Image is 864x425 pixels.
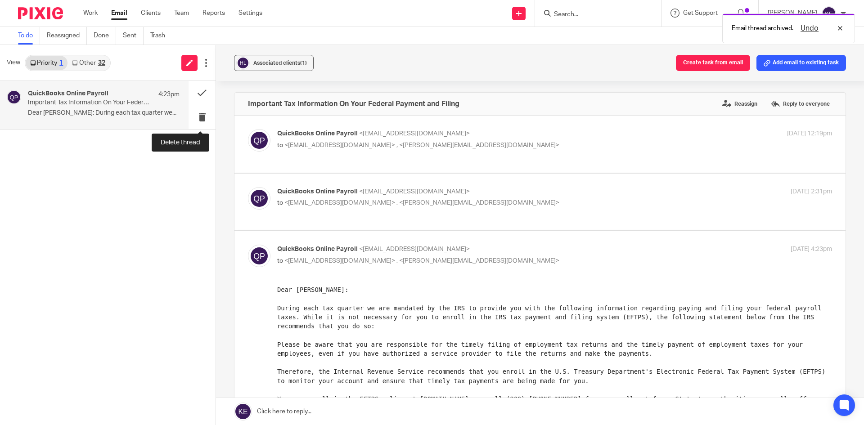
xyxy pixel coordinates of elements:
p: Email thread archived. [732,24,793,33]
span: <[EMAIL_ADDRESS][DOMAIN_NAME]> [284,258,395,264]
label: Reply to everyone [769,97,832,111]
span: View [7,58,20,67]
img: svg%3E [248,187,270,210]
p: [DATE] 12:19pm [787,129,832,139]
p: Important Tax Information On Your Federal Payment and Filing [28,99,149,107]
span: <[EMAIL_ADDRESS][DOMAIN_NAME]> [284,200,395,206]
img: svg%3E [248,245,270,267]
a: Reports [202,9,225,18]
img: svg%3E [236,56,250,70]
span: QuickBooks Online Payroll [277,188,358,195]
a: To do [18,27,40,45]
span: <[EMAIL_ADDRESS][DOMAIN_NAME]> [284,142,395,148]
a: Email [111,9,127,18]
p: [DATE] 2:31pm [791,187,832,197]
span: to [277,200,283,206]
span: to [277,258,283,264]
span: , [396,142,398,148]
span: QuickBooks Online Payroll [277,130,358,137]
label: Reassign [720,97,760,111]
a: Other32 [67,56,109,70]
div: 32 [98,60,105,66]
a: Sent [123,27,144,45]
p: [DATE] 4:23pm [791,245,832,254]
img: svg%3E [822,6,836,21]
span: <[PERSON_NAME][EMAIL_ADDRESS][DOMAIN_NAME]> [399,258,559,264]
span: (1) [300,60,307,66]
p: Dear [PERSON_NAME]: During each tax quarter we... [28,109,180,117]
a: Team [174,9,189,18]
span: Associated clients [253,60,307,66]
a: Clients [141,9,161,18]
h4: Important Tax Information On Your Federal Payment and Filing [248,99,459,108]
img: Pixie [18,7,63,19]
p: 4:23pm [158,90,180,99]
a: Settings [238,9,262,18]
span: <[PERSON_NAME][EMAIL_ADDRESS][DOMAIN_NAME]> [399,142,559,148]
span: , [396,258,398,264]
button: Create task from email [676,55,750,71]
img: svg%3E [248,129,270,152]
div: 1 [59,60,63,66]
span: to [277,142,283,148]
a: Work [83,9,98,18]
button: Undo [798,23,821,34]
a: Reassigned [47,27,87,45]
span: <[PERSON_NAME][EMAIL_ADDRESS][DOMAIN_NAME]> [399,200,559,206]
a: Trash [150,27,172,45]
span: QuickBooks Online Payroll [277,246,358,252]
span: <[EMAIL_ADDRESS][DOMAIN_NAME]> [359,246,470,252]
img: svg%3E [7,90,21,104]
span: <[EMAIL_ADDRESS][DOMAIN_NAME]> [359,130,470,137]
span: , [396,200,398,206]
a: Done [94,27,116,45]
a: Priority1 [26,56,67,70]
button: Associated clients(1) [234,55,314,71]
button: Add email to existing task [756,55,846,71]
h4: QuickBooks Online Payroll [28,90,108,98]
span: <[EMAIL_ADDRESS][DOMAIN_NAME]> [359,188,470,195]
